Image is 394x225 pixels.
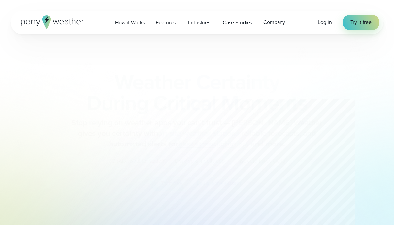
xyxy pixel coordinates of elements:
span: Case Studies [223,19,252,27]
span: How it Works [115,19,145,27]
a: How it Works [110,16,150,29]
span: Company [263,18,285,26]
a: Case Studies [217,16,258,29]
a: Try it free [343,15,379,30]
a: Log in [318,18,332,26]
span: Features [156,19,176,27]
span: Try it free [350,18,372,26]
span: Industries [188,19,210,27]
